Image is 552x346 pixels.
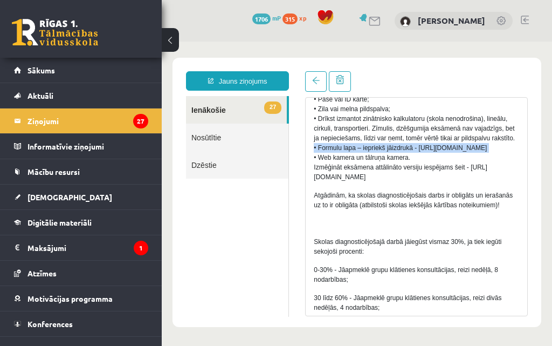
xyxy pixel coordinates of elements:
[418,15,485,26] a: [PERSON_NAME]
[282,13,312,22] a: 315 xp
[12,19,98,46] a: Rīgas 1. Tālmācības vidusskola
[152,196,340,214] span: Skolas diagnosticējošajā darbā jāiegūst vismaz 30%, ja tiek iegūti sekojoši procenti:
[27,268,57,278] span: Atzīmes
[14,185,148,209] a: [DEMOGRAPHIC_DATA]
[27,319,73,329] span: Konferences
[252,13,281,22] a: 1706 mP
[27,91,53,100] span: Aktuāli
[27,192,112,202] span: [DEMOGRAPHIC_DATA]
[14,159,148,184] a: Mācību resursi
[27,235,148,260] legend: Maksājumi
[133,114,148,128] i: 27
[282,13,298,24] span: 315
[400,16,411,27] img: Roberta Visocka
[14,58,148,83] a: Sākums
[24,55,125,82] a: 27Ienākošie
[152,225,336,242] span: 0-30% - Jāapmeklē grupu klātienes konsultācijas, reizi nedēļā, 8 nodarbības;
[152,150,351,167] span: Atgādinām, ka skolas diagnosticējošais darbs ir obligāts un ierašanās uz to ir obligāta (atbilsto...
[24,82,127,110] a: Nosūtītie
[27,294,113,303] span: Motivācijas programma
[134,241,148,255] i: 1
[299,13,306,22] span: xp
[24,30,127,49] a: Jauns ziņojums
[14,261,148,286] a: Atzīmes
[14,210,148,235] a: Digitālie materiāli
[252,13,271,24] span: 1706
[27,108,148,133] legend: Ziņojumi
[27,218,92,227] span: Digitālie materiāli
[24,110,127,137] a: Dzēstie
[27,134,148,159] legend: Informatīvie ziņojumi
[27,167,80,177] span: Mācību resursi
[14,83,148,108] a: Aktuāli
[14,134,148,159] a: Informatīvie ziņojumi
[14,286,148,311] a: Motivācijas programma
[14,108,148,133] a: Ziņojumi27
[27,65,55,75] span: Sākums
[14,235,148,260] a: Maksājumi1
[272,13,281,22] span: mP
[14,311,148,336] a: Konferences
[152,253,340,270] span: 30 līdz 60% - Jāapmeklē grupu klātienes konsultācijas, reizi divās nedēļās, 4 nodarbības;
[102,60,120,72] span: 27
